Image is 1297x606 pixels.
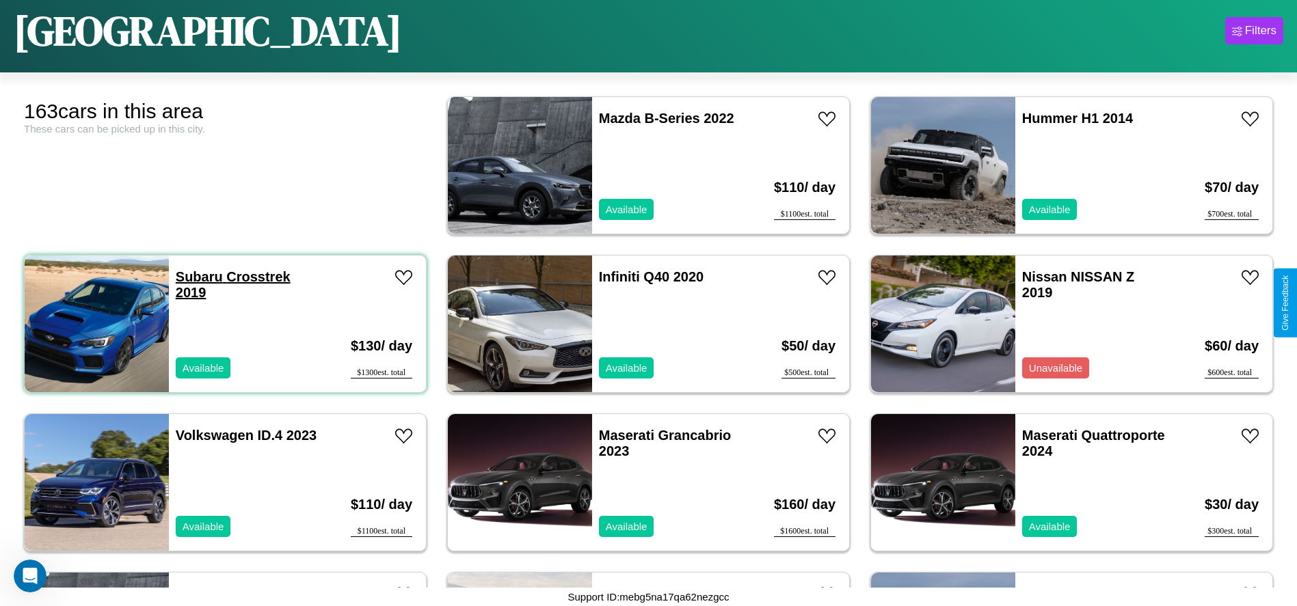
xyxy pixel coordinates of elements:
iframe: Intercom live chat [14,560,46,592]
p: Available [606,359,647,377]
h3: $ 70 / day [1205,166,1259,209]
p: Available [1029,517,1071,536]
div: Give Feedback [1281,275,1290,331]
p: Available [606,200,647,219]
a: Infiniti Q40 2020 [599,269,704,284]
div: $ 700 est. total [1205,209,1259,220]
a: Hummer H1 2014 [1022,111,1133,126]
div: These cars can be picked up in this city. [24,123,427,135]
p: Available [606,517,647,536]
p: Unavailable [1029,359,1082,377]
div: $ 300 est. total [1205,526,1259,537]
a: Mazda B-Series 2022 [599,111,734,126]
div: Filters [1245,24,1276,38]
h3: $ 160 / day [774,483,835,526]
div: $ 600 est. total [1205,368,1259,378]
div: $ 1600 est. total [774,526,835,537]
h3: $ 30 / day [1205,483,1259,526]
p: Support ID: mebg5na17qa62nezgcc [567,588,729,606]
button: Filters [1225,17,1283,44]
h1: [GEOGRAPHIC_DATA] [14,3,402,59]
div: $ 500 est. total [781,368,835,378]
p: Available [183,517,224,536]
h3: $ 110 / day [351,483,412,526]
a: Maserati Quattroporte 2024 [1022,428,1165,458]
div: $ 1100 est. total [774,209,835,220]
h3: $ 50 / day [781,325,835,368]
div: $ 1300 est. total [351,368,412,378]
a: Maserati Grancabrio 2023 [599,428,731,458]
p: Available [183,359,224,377]
h3: $ 110 / day [774,166,835,209]
a: Subaru Crosstrek 2019 [176,269,291,300]
a: Nissan NISSAN Z 2019 [1022,269,1135,300]
a: Volkswagen ID.4 2023 [176,428,317,443]
h3: $ 60 / day [1205,325,1259,368]
div: $ 1100 est. total [351,526,412,537]
a: Hummer H3T 2020 [1022,586,1142,601]
p: Available [1029,200,1071,219]
a: Mazda Mazda6 2018 [176,586,305,601]
h3: $ 130 / day [351,325,412,368]
div: 163 cars in this area [24,100,427,123]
